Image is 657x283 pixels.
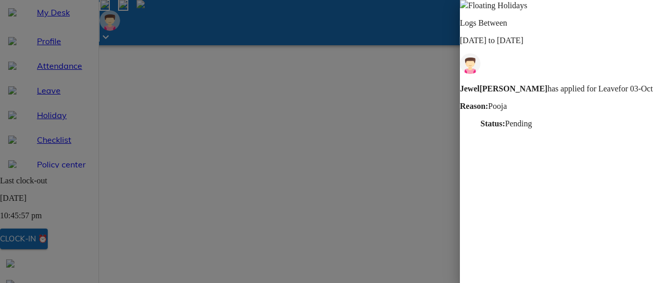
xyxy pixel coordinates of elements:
[460,102,657,111] p: Pooja
[460,36,657,45] p: [DATE] to [DATE]
[468,1,527,10] span: Floating Holidays
[460,102,488,110] strong: Reason:
[480,119,505,128] strong: Status:
[460,18,657,28] p: Logs Between
[460,53,480,74] img: weLlBVrZJxSdAAAAABJRU5ErkJggg==
[460,84,548,93] strong: Jewel [PERSON_NAME]
[480,119,657,128] p: Pending
[460,84,657,93] p: has applied for Leave for 03-Oct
